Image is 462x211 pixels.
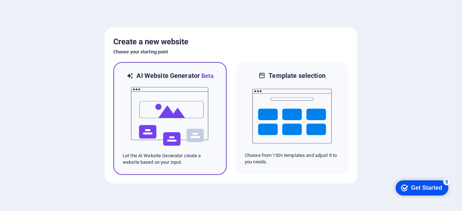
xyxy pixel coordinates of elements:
span: Beta [200,72,214,79]
h6: Template selection [269,71,325,80]
img: ai [130,80,210,153]
h6: Choose your starting point [113,48,349,56]
p: Let the AI Website Generator create a website based on your input. [123,153,217,166]
div: Get Started 5 items remaining, 0% complete [6,4,58,19]
div: Template selectionChoose from 150+ templates and adjust it to you needs. [235,62,349,175]
h6: AI Website Generator [136,71,213,80]
div: Get Started [21,8,52,14]
h5: Create a new website [113,36,349,48]
div: 5 [53,1,61,9]
p: Choose from 150+ templates and adjust it to you needs. [245,152,339,165]
div: AI Website GeneratorBetaaiLet the AI Website Generator create a website based on your input. [113,62,227,175]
